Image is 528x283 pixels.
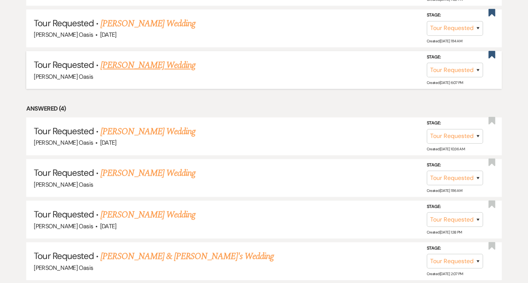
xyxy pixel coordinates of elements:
span: Tour Requested [34,59,94,70]
span: [PERSON_NAME] Oasis [34,73,93,81]
label: Stage: [427,53,483,61]
a: [PERSON_NAME] Wedding [100,208,195,222]
span: [PERSON_NAME] Oasis [34,181,93,189]
span: Created: [DATE] 11:14 AM [427,39,462,43]
span: Tour Requested [34,125,94,137]
span: [DATE] [100,31,117,39]
span: Tour Requested [34,17,94,29]
span: [PERSON_NAME] Oasis [34,139,93,147]
label: Stage: [427,119,483,127]
a: [PERSON_NAME] Wedding [100,17,195,30]
a: [PERSON_NAME] Wedding [100,58,195,72]
span: [DATE] [100,222,117,230]
li: Answered (4) [26,104,501,114]
span: Tour Requested [34,208,94,220]
label: Stage: [427,203,483,211]
span: [DATE] [100,139,117,147]
span: Created: [DATE] 10:36 AM [427,147,465,151]
a: [PERSON_NAME] & [PERSON_NAME]'s Wedding [100,250,274,263]
a: [PERSON_NAME] Wedding [100,125,195,138]
span: Tour Requested [34,167,94,178]
span: Created: [DATE] 1:38 PM [427,230,462,235]
label: Stage: [427,11,483,19]
a: [PERSON_NAME] Wedding [100,166,195,180]
span: [PERSON_NAME] Oasis [34,31,93,39]
span: Created: [DATE] 2:07 PM [427,271,463,276]
span: [PERSON_NAME] Oasis [34,222,93,230]
span: Tour Requested [34,250,94,262]
span: [PERSON_NAME] Oasis [34,264,93,272]
label: Stage: [427,244,483,253]
span: Created: [DATE] 6:07 PM [427,80,463,85]
span: Created: [DATE] 11:16 AM [427,188,462,193]
label: Stage: [427,161,483,169]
